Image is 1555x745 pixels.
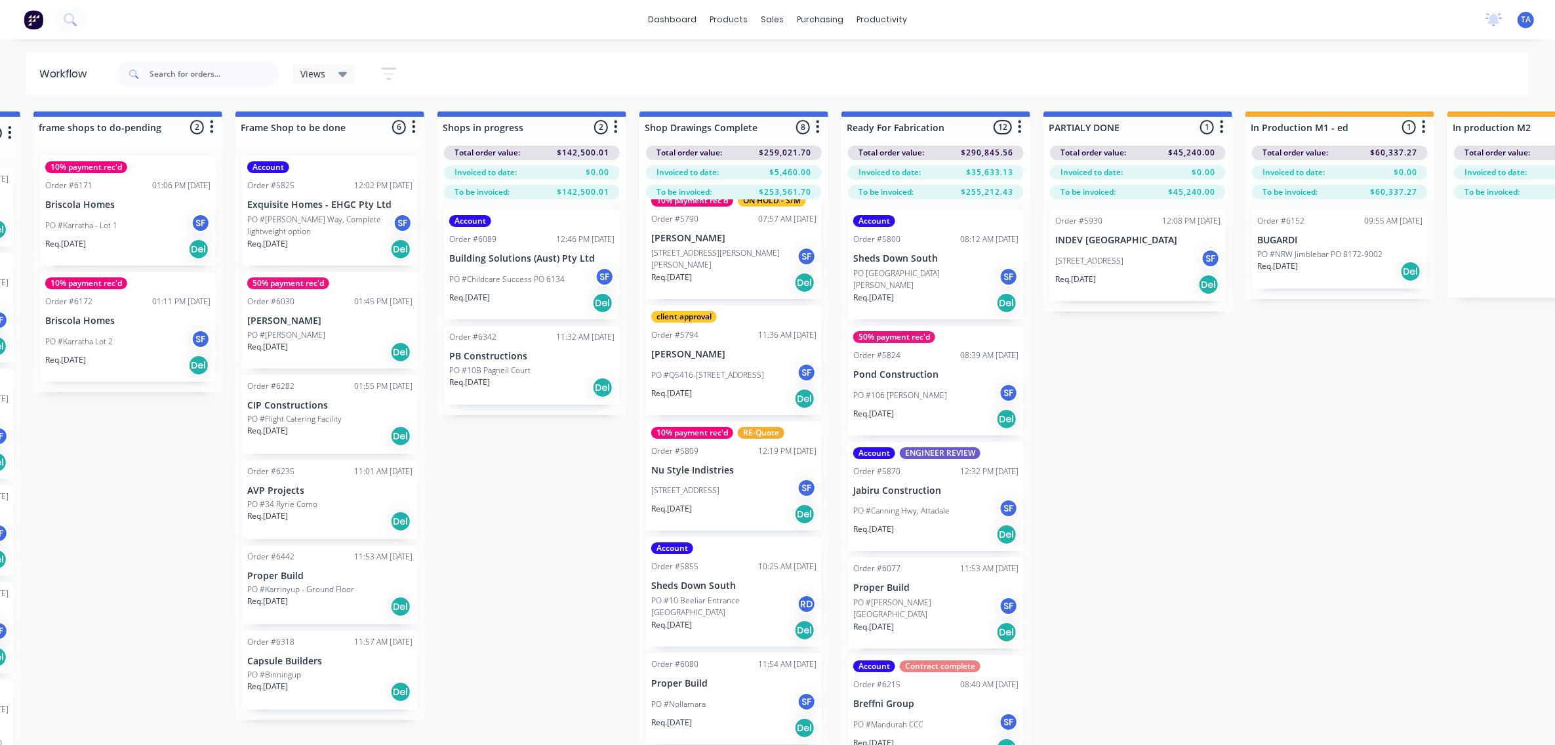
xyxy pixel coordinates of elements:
div: Del [1400,261,1421,282]
div: 50% payment rec'd [247,277,329,289]
div: Del [390,511,411,532]
span: Total order value: [1464,147,1530,159]
p: Breffni Group [853,698,1019,710]
div: 50% payment rec'dOrder #582408:39 AM [DATE]Pond ConstructionPO #106 [PERSON_NAME]SFReq.[DATE]Del [848,326,1024,435]
p: Req. [DATE] [247,595,288,607]
div: Del [390,426,411,447]
div: 10% payment rec'd [45,277,127,289]
p: PO #[PERSON_NAME][GEOGRAPHIC_DATA] [853,597,999,620]
div: Order #5824 [853,350,900,361]
div: SF [797,247,817,266]
p: PO #Flight Catering Facility [247,413,342,425]
div: 11:57 AM [DATE] [354,636,413,648]
div: 10% payment rec'dON HOLD - S/MOrder #579007:57 AM [DATE][PERSON_NAME][STREET_ADDRESS][PERSON_NAME... [646,190,822,299]
div: SF [191,213,211,233]
input: Search for orders... [150,61,279,87]
div: Order #623511:01 AM [DATE]AVP ProjectsPO #34 Ryrie ComoReq.[DATE]Del [242,460,418,539]
div: AccountOrder #580008:12 AM [DATE]Sheds Down SouthPO [GEOGRAPHIC_DATA][PERSON_NAME]SFReq.[DATE]Del [848,210,1024,319]
span: $5,460.00 [769,167,811,178]
div: 10% payment rec'd [651,195,733,207]
span: Invoiced to date: [1262,167,1325,178]
div: Order #615209:55 AM [DATE]BUGARDIPO #NRW Jimblebar PO 8172-9002Req.[DATE]Del [1252,210,1428,289]
span: Total order value: [1060,147,1126,159]
p: Req. [DATE] [247,510,288,522]
p: PO #10 Beeliar Entrance [GEOGRAPHIC_DATA] [651,595,797,618]
div: SF [191,329,211,349]
p: PO #Canning Hwy, Attadale [853,505,950,517]
div: 11:32 AM [DATE] [556,331,615,343]
div: Del [390,239,411,260]
p: PO #106 [PERSON_NAME] [853,390,947,401]
div: 10% payment rec'dOrder #617201:11 PM [DATE]Briscola HomesPO #Karratha Lot 2SFReq.[DATE]Del [40,272,216,382]
div: 12:46 PM [DATE] [556,233,615,245]
span: $60,337.27 [1370,186,1417,198]
p: Req. [DATE] [853,523,894,535]
div: sales [754,10,790,30]
div: 01:06 PM [DATE] [152,180,211,191]
div: Order #628201:55 PM [DATE]CIP ConstructionsPO #Flight Catering FacilityReq.[DATE]Del [242,375,418,454]
div: Order #5855 [651,561,698,573]
span: $0.00 [586,167,609,178]
div: 50% payment rec'dOrder #603001:45 PM [DATE][PERSON_NAME]PO #[PERSON_NAME]Req.[DATE]Del [242,272,418,369]
span: $290,845.56 [961,147,1013,159]
div: Order #607711:53 AM [DATE]Proper BuildPO #[PERSON_NAME][GEOGRAPHIC_DATA]SFReq.[DATE]Del [848,557,1024,649]
p: PO #Q5416-[STREET_ADDRESS] [651,369,764,381]
div: Del [1198,274,1219,295]
div: purchasing [790,10,850,30]
p: Proper Build [853,582,1019,594]
div: SF [999,498,1019,518]
div: 10% payment rec'dOrder #617101:06 PM [DATE]Briscola HomesPO #Karratha - Lot 1SFReq.[DATE]Del [40,156,216,266]
div: 11:53 AM [DATE] [354,551,413,563]
div: AccountOrder #608912:46 PM [DATE]Building Solutions (Aust) Pty LtdPO #Childcare Success PO 6134SF... [444,210,620,319]
span: To be invoiced: [656,186,712,198]
p: PO #Nollamara [651,698,706,710]
p: Req. [DATE] [247,681,288,693]
div: Order #5800 [853,233,900,245]
p: Req. [DATE] [651,619,692,631]
p: PO #[PERSON_NAME] Way, Complete lightweight option [247,214,393,237]
div: client approvalOrder #579411:36 AM [DATE][PERSON_NAME]PO #Q5416-[STREET_ADDRESS]SFReq.[DATE]Del [646,306,822,415]
div: 01:55 PM [DATE] [354,380,413,392]
span: Invoiced to date: [858,167,921,178]
div: Order #6342 [449,331,496,343]
div: Order #593012:08 PM [DATE]INDEV [GEOGRAPHIC_DATA][STREET_ADDRESS]SFReq.[DATE]Del [1050,210,1226,301]
div: Order #5790 [651,213,698,225]
div: Del [996,524,1017,545]
p: Req. [DATE] [853,292,894,304]
div: 12:08 PM [DATE] [1162,215,1221,227]
p: Sheds Down South [853,253,1019,264]
div: RD [797,594,817,614]
p: PO #Karratha Lot 2 [45,336,113,348]
p: Proper Build [651,678,817,689]
div: 10:25 AM [DATE] [758,561,817,573]
p: Req. [DATE] [45,238,86,250]
span: $142,500.01 [557,186,609,198]
div: Order #5809 [651,445,698,457]
p: Req. [DATE] [449,292,490,304]
div: Del [390,681,411,702]
span: $35,633.13 [966,167,1013,178]
div: Account [853,215,895,227]
div: 01:45 PM [DATE] [354,296,413,308]
div: SF [999,267,1019,287]
span: $45,240.00 [1168,147,1215,159]
div: Order #6172 [45,296,92,308]
div: 08:12 AM [DATE] [960,233,1019,245]
p: PO #Binningup [247,669,301,681]
div: 10% payment rec'd [45,161,127,173]
p: [PERSON_NAME] [651,233,817,244]
div: SF [797,692,817,712]
div: Order #6030 [247,296,294,308]
span: $45,240.00 [1168,186,1215,198]
span: To be invoiced: [1262,186,1318,198]
p: Briscola Homes [45,199,211,211]
div: 11:53 AM [DATE] [960,563,1019,574]
p: Exquisite Homes - EHGC Pty Ltd [247,199,413,211]
div: 50% payment rec'd [853,331,935,343]
div: Order #6152 [1257,215,1304,227]
div: Del [794,504,815,525]
div: Del [592,292,613,313]
span: Invoiced to date: [454,167,517,178]
p: PO #Karratha - Lot 1 [45,220,117,232]
span: To be invoiced: [1060,186,1116,198]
